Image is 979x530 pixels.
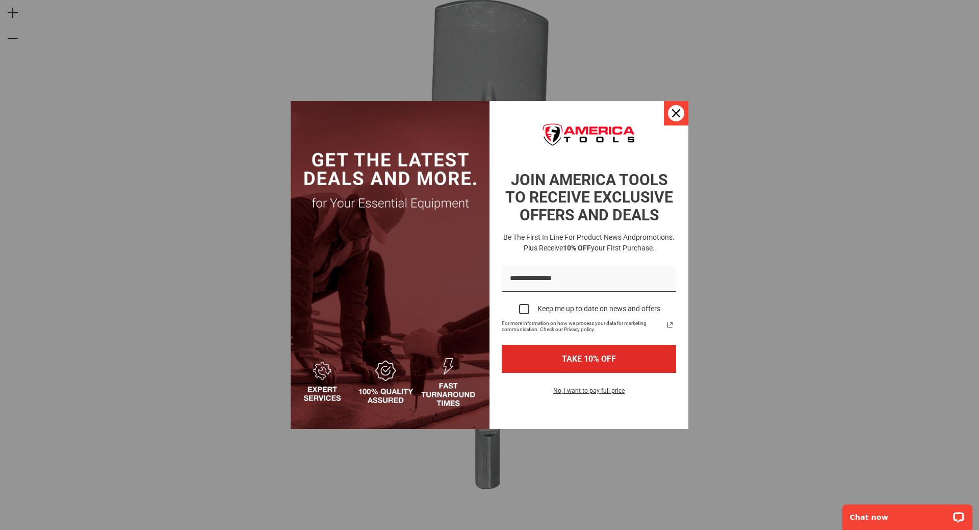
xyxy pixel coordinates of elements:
[505,171,673,224] strong: JOIN AMERICA TOOLS TO RECEIVE EXCLUSIVE OFFERS AND DEALS
[502,345,676,373] button: TAKE 10% OFF
[664,319,676,331] a: Read our Privacy Policy
[563,244,591,252] strong: 10% OFF
[500,232,678,254] h3: Be the first in line for product news and
[672,109,680,117] svg: close icon
[836,498,979,530] iframe: LiveChat chat widget
[537,305,660,313] div: Keep me up to date on news and offers
[502,320,664,333] span: For more information on how we process your data for marketing communication. Check our Privacy p...
[502,266,676,292] input: Email field
[664,319,676,331] svg: link icon
[664,101,688,125] button: Close
[545,385,633,402] button: No, I want to pay full price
